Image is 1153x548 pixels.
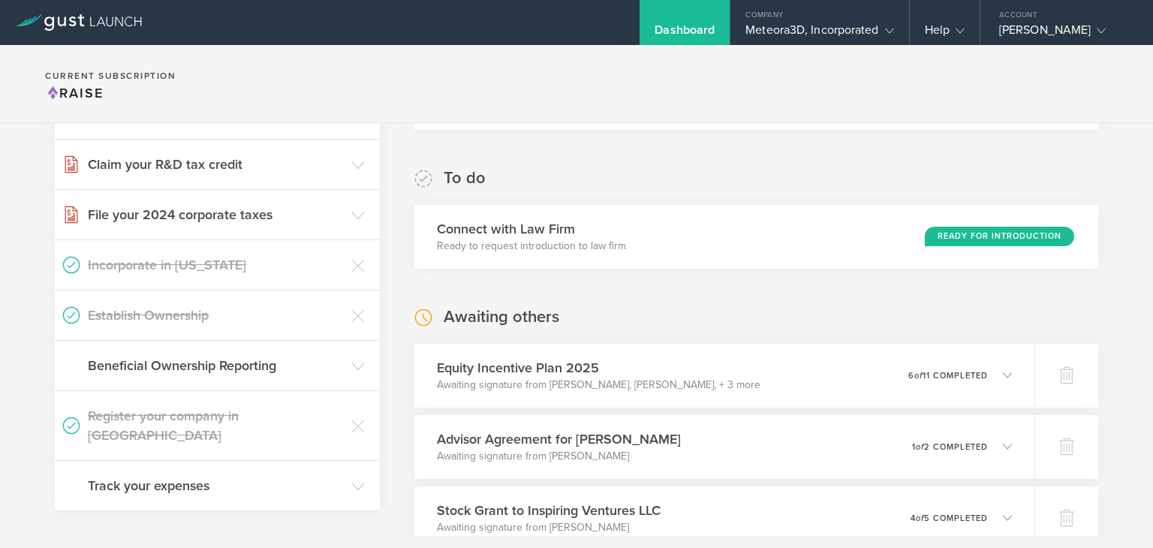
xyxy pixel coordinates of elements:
[908,372,988,380] p: 6 11 completed
[437,358,760,378] h3: Equity Incentive Plan 2025
[88,255,344,275] h3: Incorporate in [US_STATE]
[911,514,988,522] p: 4 5 completed
[655,23,715,45] div: Dashboard
[437,520,661,535] p: Awaiting signature from [PERSON_NAME]
[925,227,1074,246] div: Ready for Introduction
[444,306,559,328] h2: Awaiting others
[88,356,344,375] h3: Beneficial Ownership Reporting
[916,442,924,452] em: of
[437,449,681,464] p: Awaiting signature from [PERSON_NAME]
[916,513,924,523] em: of
[745,23,893,45] div: Meteora3D, Incorporated
[925,23,965,45] div: Help
[437,429,681,449] h3: Advisor Agreement for [PERSON_NAME]
[914,371,923,381] em: of
[88,406,344,445] h3: Register your company in [GEOGRAPHIC_DATA]
[437,378,760,393] p: Awaiting signature from [PERSON_NAME], [PERSON_NAME], + 3 more
[912,443,988,451] p: 1 2 completed
[45,71,176,80] h2: Current Subscription
[437,501,661,520] h3: Stock Grant to Inspiring Ventures LLC
[45,85,104,101] span: Raise
[1078,476,1153,548] iframe: Chat Widget
[88,306,344,325] h3: Establish Ownership
[88,476,344,495] h3: Track your expenses
[437,219,626,239] h3: Connect with Law Firm
[88,155,344,174] h3: Claim your R&D tax credit
[88,205,344,224] h3: File your 2024 corporate taxes
[999,23,1127,45] div: [PERSON_NAME]
[437,239,626,254] p: Ready to request introduction to law firm
[444,167,486,189] h2: To do
[414,205,1098,269] div: Connect with Law FirmReady to request introduction to law firmReady for Introduction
